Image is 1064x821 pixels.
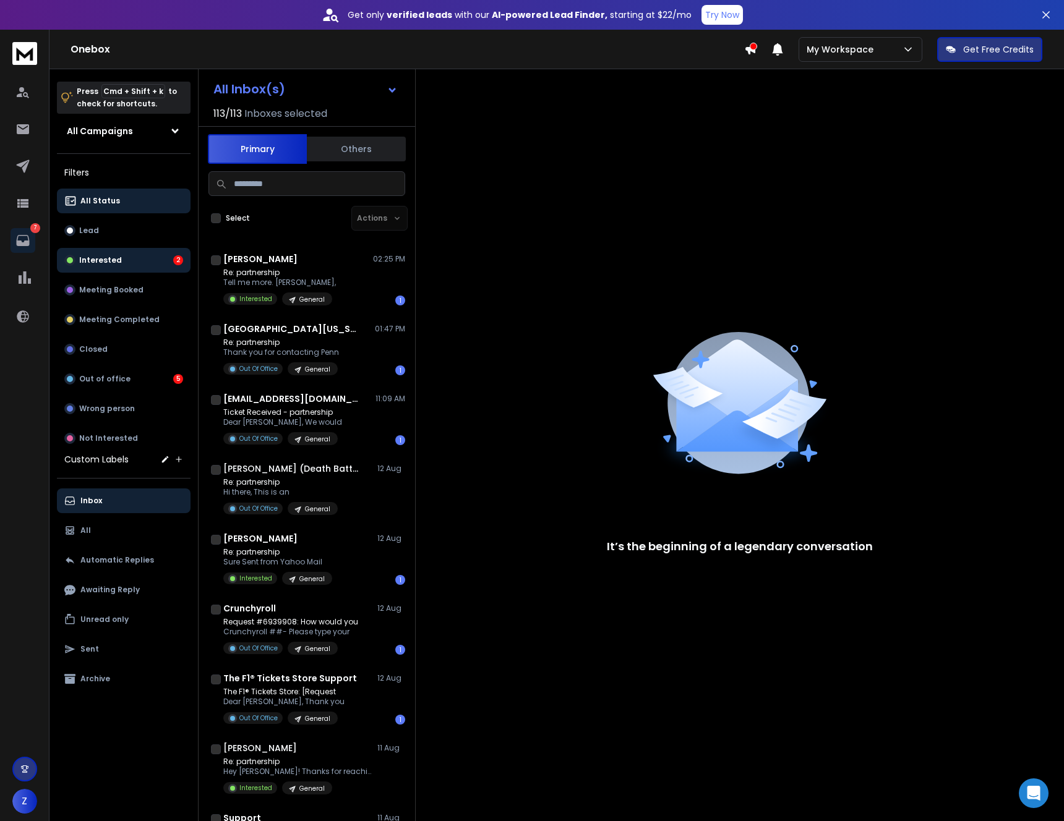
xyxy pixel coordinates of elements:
button: All Inbox(s) [204,77,408,101]
p: Crunchyroll ##- Please type your [223,627,358,637]
h1: All Campaigns [67,125,133,137]
p: My Workspace [807,43,878,56]
p: Ticket Received - partnership [223,407,342,417]
button: Inbox [57,488,191,513]
p: Try Now [705,9,739,21]
button: Out of office5 [57,367,191,391]
p: Out of office [79,374,131,384]
p: 12 Aug [377,464,405,474]
p: It’s the beginning of a legendary conversation [607,538,873,555]
p: All [80,525,91,535]
button: Get Free Credits [937,37,1042,62]
strong: verified leads [387,9,452,21]
h1: The F1® Tickets Store Support [223,672,357,684]
p: Wrong person [79,404,135,414]
p: Awaiting Reply [80,585,140,595]
h3: Inboxes selected [244,106,327,121]
button: All Status [57,189,191,213]
p: Get only with our starting at $22/mo [348,9,692,21]
p: Tell me more. [PERSON_NAME], [223,278,336,287]
span: Cmd + Shift + k [101,84,165,98]
h1: [PERSON_NAME] [223,532,298,545]
p: Out Of Office [239,364,278,373]
span: 113 / 113 [213,106,242,121]
button: All [57,518,191,543]
button: Others [307,135,406,163]
p: All Status [80,196,120,206]
div: 1 [395,365,405,375]
button: Automatic Replies [57,548,191,572]
button: Sent [57,637,191,661]
h1: [PERSON_NAME] [223,253,298,265]
button: Z [12,789,37,814]
button: Primary [208,134,307,164]
button: Archive [57,666,191,691]
p: General [305,644,330,653]
h3: Custom Labels [64,453,129,466]
p: Archive [80,674,110,684]
p: General [305,714,330,723]
p: Thank you for contacting Penn [223,347,339,357]
div: 1 [395,435,405,445]
p: Inbox [80,496,102,506]
div: 2 [173,255,183,265]
strong: AI-powered Lead Finder, [492,9,607,21]
p: 02:25 PM [373,254,405,264]
p: General [305,435,330,444]
p: Meeting Booked [79,285,144,295]
button: Unread only [57,607,191,632]
p: Re: partnership [223,757,372,767]
p: 12 Aug [377,603,405,613]
p: Press to check for shortcuts. [77,85,177,110]
p: Re: partnership [223,268,336,278]
div: 1 [395,645,405,655]
div: 1 [395,715,405,725]
p: Interested [239,294,272,304]
p: General [305,504,330,514]
p: Out Of Office [239,434,278,443]
p: Out Of Office [239,713,278,723]
h1: Onebox [71,42,744,57]
h1: Crunchyroll [223,602,276,615]
p: Sure Sent from Yahoo Mail [223,557,332,567]
p: Lead [79,226,99,236]
p: 12 Aug [377,673,405,683]
h1: [PERSON_NAME] (Death Battle) [223,462,359,475]
p: 11:09 AM [375,394,405,404]
h3: Filters [57,164,191,181]
button: Awaiting Reply [57,577,191,602]
p: Hi there, This is an [223,487,338,497]
a: 7 [11,228,35,253]
p: Request #6939908: How would you [223,617,358,627]
button: Meeting Completed [57,307,191,332]
div: Open Intercom Messenger [1019,778,1049,808]
p: Hey [PERSON_NAME]! Thanks for reaching [223,767,372,776]
p: General [299,574,325,584]
p: Dear [PERSON_NAME], Thank you [223,697,345,707]
img: logo [12,42,37,65]
button: Wrong person [57,396,191,421]
p: Re: partnership [223,338,339,347]
p: Re: partnership [223,547,332,557]
h1: [PERSON_NAME] [223,742,297,754]
div: 1 [395,296,405,305]
button: All Campaigns [57,119,191,143]
p: Out Of Office [239,644,278,653]
div: 5 [173,374,183,384]
p: Interested [79,255,122,265]
p: Interested [239,783,272,793]
p: Unread only [80,615,129,624]
p: Out Of Office [239,504,278,513]
p: 7 [30,223,40,233]
p: General [299,784,325,793]
p: Re: partnership [223,477,338,487]
p: Get Free Credits [963,43,1034,56]
p: Dear [PERSON_NAME], We would [223,417,342,427]
p: Not Interested [79,433,138,443]
button: Closed [57,337,191,362]
button: Meeting Booked [57,278,191,302]
h1: [EMAIL_ADDRESS][DOMAIN_NAME] [223,393,359,405]
p: 11 Aug [377,743,405,753]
